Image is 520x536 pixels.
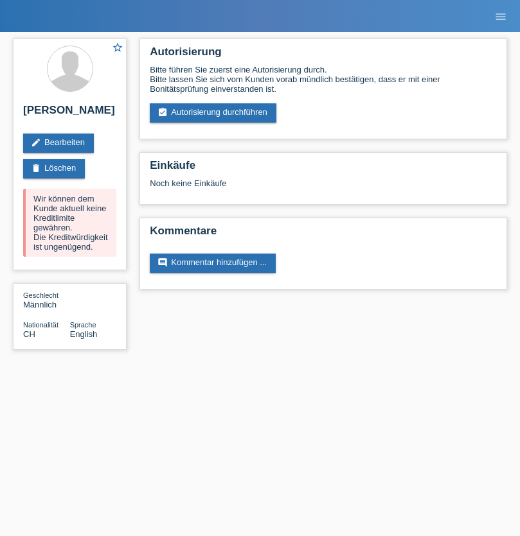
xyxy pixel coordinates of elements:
[31,137,41,148] i: edit
[150,225,497,244] h2: Kommentare
[488,12,514,20] a: menu
[23,104,116,123] h2: [PERSON_NAME]
[23,290,70,309] div: Männlich
[23,329,35,339] span: Schweiz
[70,329,98,339] span: English
[150,254,276,273] a: commentKommentar hinzufügen ...
[23,291,58,299] span: Geschlecht
[23,134,94,153] a: editBearbeiten
[150,103,276,123] a: assignment_turned_inAutorisierung durchführen
[157,257,168,268] i: comment
[112,42,123,55] a: star_border
[31,163,41,173] i: delete
[70,321,96,329] span: Sprache
[150,65,497,94] div: Bitte führen Sie zuerst eine Autorisierung durch. Bitte lassen Sie sich vom Kunden vorab mündlich...
[150,46,497,65] h2: Autorisierung
[23,159,85,178] a: deleteLöschen
[150,159,497,178] h2: Einkäufe
[23,189,116,257] div: Wir können dem Kunde aktuell keine Kreditlimite gewähren. Die Kreditwürdigkeit ist ungenügend.
[150,178,497,198] div: Noch keine Einkäufe
[494,10,507,23] i: menu
[157,107,168,117] i: assignment_turned_in
[23,321,58,329] span: Nationalität
[112,42,123,53] i: star_border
